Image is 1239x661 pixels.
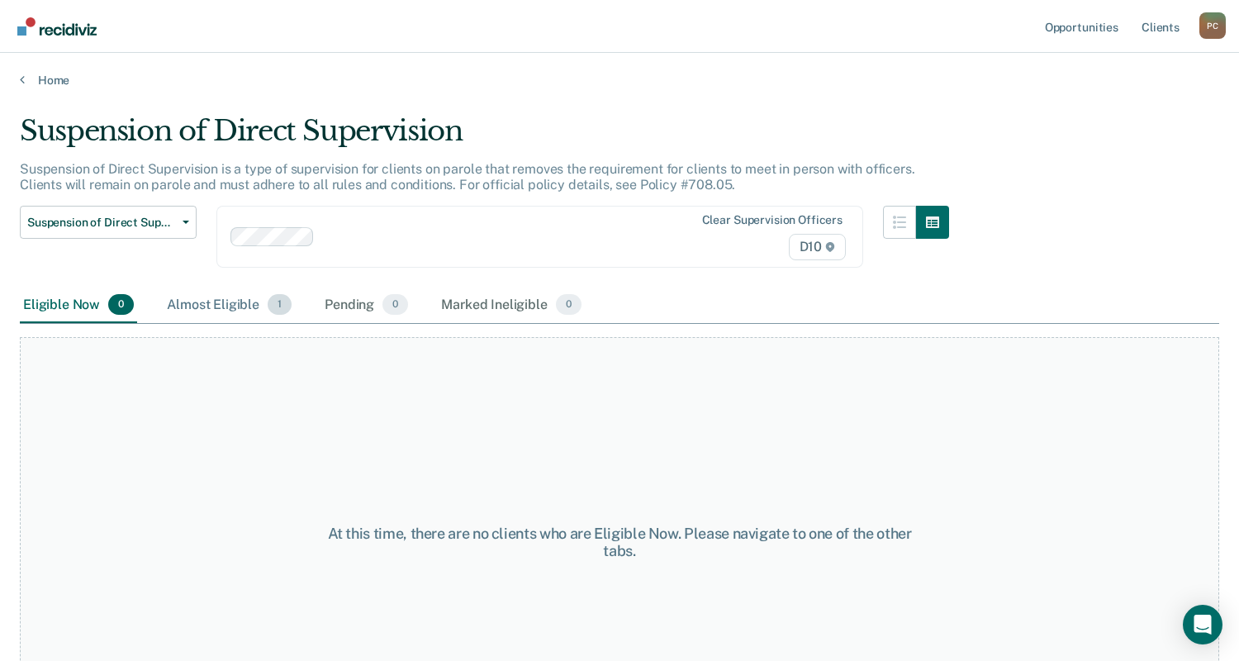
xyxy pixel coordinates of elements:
[382,294,408,316] span: 0
[702,213,843,227] div: Clear supervision officers
[556,294,582,316] span: 0
[789,234,846,260] span: D10
[1183,605,1222,644] div: Open Intercom Messenger
[268,294,292,316] span: 1
[27,216,176,230] span: Suspension of Direct Supervision
[1199,12,1226,39] div: P C
[164,288,295,324] div: Almost Eligible1
[321,288,411,324] div: Pending0
[108,294,134,316] span: 0
[320,525,919,560] div: At this time, there are no clients who are Eligible Now. Please navigate to one of the other tabs.
[20,161,915,193] p: Suspension of Direct Supervision is a type of supervision for clients on parole that removes the ...
[438,288,585,324] div: Marked Ineligible0
[20,206,197,239] button: Suspension of Direct Supervision
[17,17,97,36] img: Recidiviz
[20,73,1219,88] a: Home
[1199,12,1226,39] button: Profile dropdown button
[20,288,137,324] div: Eligible Now0
[20,114,949,161] div: Suspension of Direct Supervision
